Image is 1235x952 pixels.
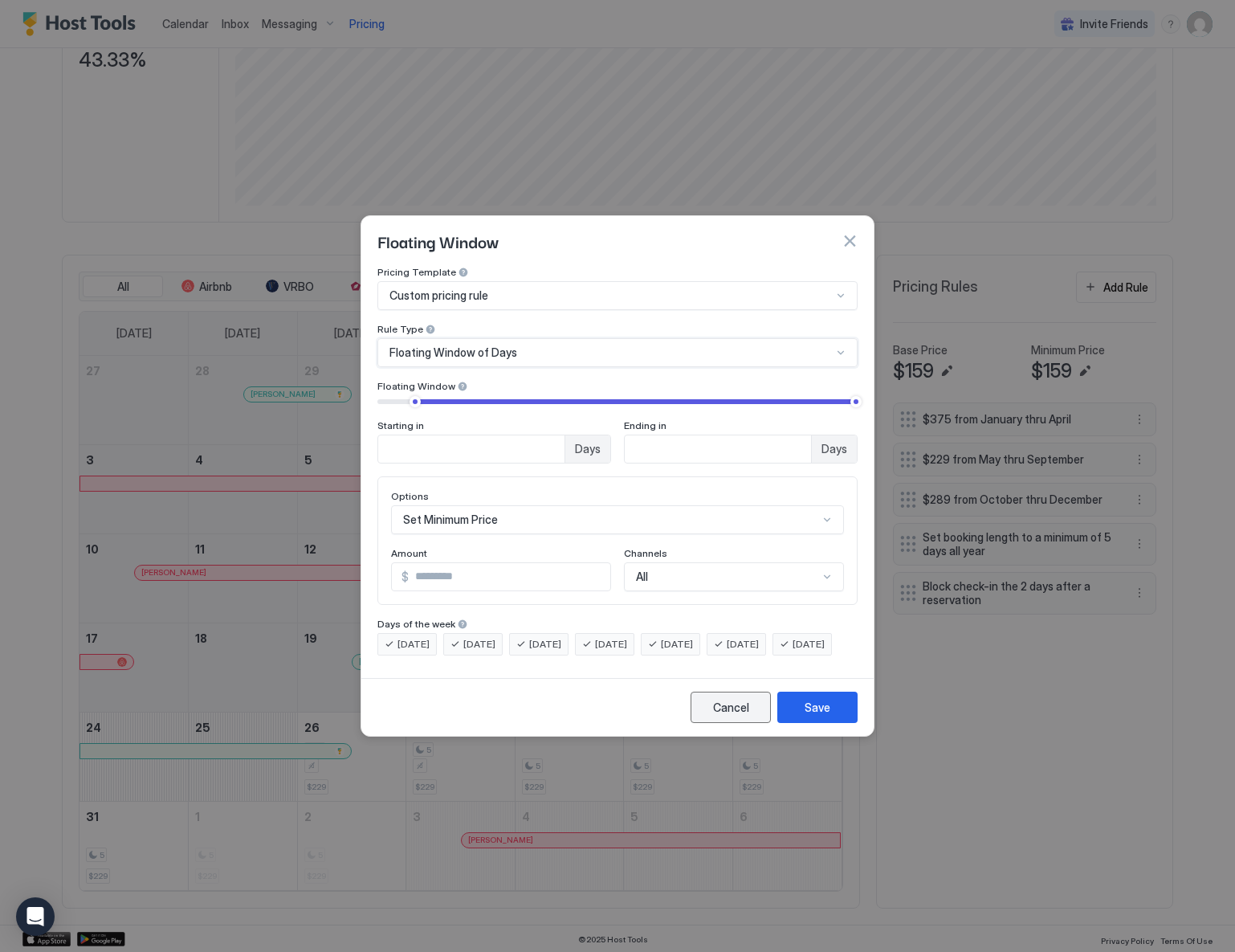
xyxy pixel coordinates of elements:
[793,637,825,652] span: [DATE]
[463,637,495,652] span: [DATE]
[727,637,759,652] span: [DATE]
[391,490,429,502] span: Options
[401,570,409,584] span: $
[391,547,427,559] span: Amount
[713,699,749,716] div: Cancel
[529,637,561,652] span: [DATE]
[595,637,627,652] span: [DATE]
[377,323,423,335] span: Rule Type
[389,288,488,303] span: Custom pricing rule
[397,637,430,652] span: [DATE]
[777,692,858,723] button: Save
[389,345,517,360] span: Floating Window of Days
[409,563,610,590] input: Input Field
[821,442,847,456] span: Days
[377,229,499,253] span: Floating Window
[377,618,455,630] span: Days of the week
[661,637,693,652] span: [DATE]
[805,699,830,716] div: Save
[624,419,666,431] span: Ending in
[403,513,498,527] span: Set Minimum Price
[636,570,648,584] span: All
[624,547,667,559] span: Channels
[16,897,55,936] div: Open Intercom Messenger
[575,442,601,456] span: Days
[377,419,424,431] span: Starting in
[691,692,771,723] button: Cancel
[378,435,565,463] input: Input Field
[377,266,456,278] span: Pricing Template
[377,380,455,392] span: Floating Window
[625,435,811,463] input: Input Field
